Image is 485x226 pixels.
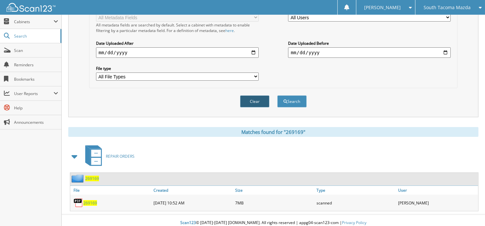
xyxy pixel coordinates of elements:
[315,196,396,209] div: scanned
[152,196,234,209] div: [DATE] 10:52 AM
[81,143,135,169] a: REPAIR ORDERS
[68,127,478,137] div: Matches found for "269169"
[96,40,259,46] label: Date Uploaded After
[277,95,307,107] button: Search
[315,186,396,195] a: Type
[396,186,478,195] a: User
[288,40,451,46] label: Date Uploaded Before
[152,186,234,195] a: Created
[7,3,56,12] img: scan123-logo-white.svg
[14,105,58,111] span: Help
[240,95,269,107] button: Clear
[96,22,259,33] div: All metadata fields are searched by default. Select a cabinet with metadata to enable filtering b...
[14,91,54,96] span: User Reports
[14,33,57,39] span: Search
[83,200,97,206] a: 269169
[85,176,99,181] a: 269169
[14,62,58,68] span: Reminders
[96,66,259,71] label: File type
[234,186,315,195] a: Size
[14,48,58,53] span: Scan
[288,47,451,58] input: end
[14,76,58,82] span: Bookmarks
[72,174,85,183] img: folder2.png
[342,220,366,225] a: Privacy Policy
[225,28,234,33] a: here
[234,196,315,209] div: 7MB
[70,186,152,195] a: File
[96,47,259,58] input: start
[424,6,471,9] span: South Tacoma Mazda
[364,6,401,9] span: [PERSON_NAME]
[180,220,196,225] span: Scan123
[14,19,54,24] span: Cabinets
[452,195,485,226] iframe: Chat Widget
[396,196,478,209] div: [PERSON_NAME]
[73,198,83,208] img: PDF.png
[106,153,135,159] span: REPAIR ORDERS
[14,120,58,125] span: Announcements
